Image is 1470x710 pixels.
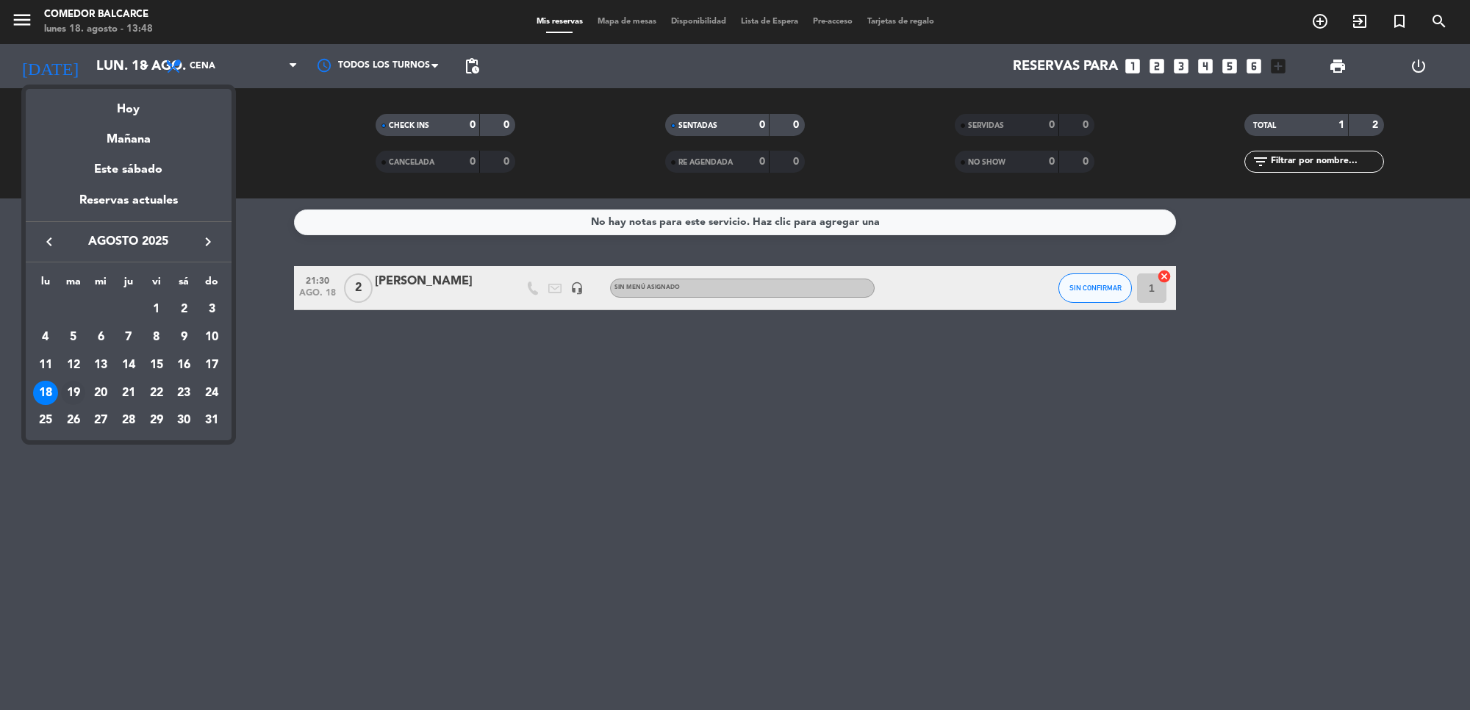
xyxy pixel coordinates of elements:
td: 28 de agosto de 2025 [115,406,143,434]
td: 29 de agosto de 2025 [143,406,171,434]
div: 23 [171,381,196,406]
div: 11 [33,353,58,378]
div: 27 [88,408,113,433]
div: 12 [61,353,86,378]
th: domingo [198,273,226,296]
th: miércoles [87,273,115,296]
div: 6 [88,325,113,350]
div: 18 [33,381,58,406]
div: 16 [171,353,196,378]
td: 1 de agosto de 2025 [143,296,171,324]
div: 8 [144,325,169,350]
button: keyboard_arrow_left [36,232,62,251]
div: 29 [144,408,169,433]
td: 17 de agosto de 2025 [198,351,226,379]
div: 22 [144,381,169,406]
div: Mañana [26,119,232,149]
td: 19 de agosto de 2025 [60,379,87,407]
div: 1 [144,298,169,323]
th: jueves [115,273,143,296]
td: AGO. [32,296,143,324]
td: 21 de agosto de 2025 [115,379,143,407]
td: 3 de agosto de 2025 [198,296,226,324]
div: 21 [116,381,141,406]
div: 26 [61,408,86,433]
div: Este sábado [26,149,232,190]
div: 19 [61,381,86,406]
th: viernes [143,273,171,296]
div: 24 [199,381,224,406]
i: keyboard_arrow_right [199,233,217,251]
div: 17 [199,353,224,378]
td: 9 de agosto de 2025 [171,323,198,351]
td: 26 de agosto de 2025 [60,406,87,434]
td: 31 de agosto de 2025 [198,406,226,434]
div: Hoy [26,89,232,119]
div: 9 [171,325,196,350]
div: 4 [33,325,58,350]
td: 25 de agosto de 2025 [32,406,60,434]
div: 13 [88,353,113,378]
td: 11 de agosto de 2025 [32,351,60,379]
td: 24 de agosto de 2025 [198,379,226,407]
td: 27 de agosto de 2025 [87,406,115,434]
td: 6 de agosto de 2025 [87,323,115,351]
td: 12 de agosto de 2025 [60,351,87,379]
td: 30 de agosto de 2025 [171,406,198,434]
div: 25 [33,408,58,433]
td: 8 de agosto de 2025 [143,323,171,351]
td: 20 de agosto de 2025 [87,379,115,407]
div: 10 [199,325,224,350]
span: agosto 2025 [62,232,195,251]
th: lunes [32,273,60,296]
td: 18 de agosto de 2025 [32,379,60,407]
button: keyboard_arrow_right [195,232,221,251]
div: 7 [116,325,141,350]
td: 13 de agosto de 2025 [87,351,115,379]
td: 10 de agosto de 2025 [198,323,226,351]
div: 3 [199,298,224,323]
div: 2 [171,298,196,323]
div: 15 [144,353,169,378]
div: 30 [171,408,196,433]
td: 4 de agosto de 2025 [32,323,60,351]
td: 14 de agosto de 2025 [115,351,143,379]
div: 5 [61,325,86,350]
th: sábado [171,273,198,296]
td: 15 de agosto de 2025 [143,351,171,379]
div: 14 [116,353,141,378]
td: 5 de agosto de 2025 [60,323,87,351]
i: keyboard_arrow_left [40,233,58,251]
div: Reservas actuales [26,191,232,221]
div: 31 [199,408,224,433]
th: martes [60,273,87,296]
div: 20 [88,381,113,406]
td: 7 de agosto de 2025 [115,323,143,351]
td: 23 de agosto de 2025 [171,379,198,407]
td: 16 de agosto de 2025 [171,351,198,379]
td: 22 de agosto de 2025 [143,379,171,407]
td: 2 de agosto de 2025 [171,296,198,324]
div: 28 [116,408,141,433]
